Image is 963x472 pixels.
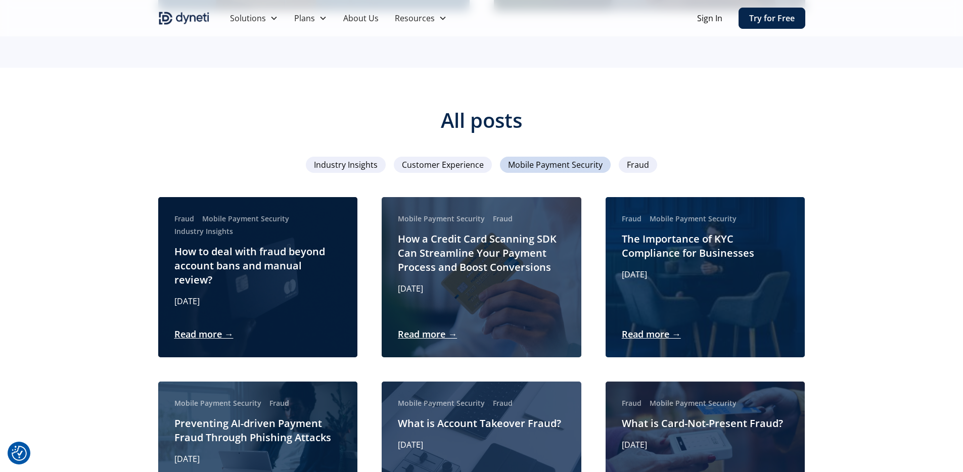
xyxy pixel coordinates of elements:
span: Mobile Payment Security [508,159,603,171]
p: [DATE] [622,439,647,451]
h2: What is Card-Not-Present Fraud? [622,416,783,431]
div: Mobile Payment Security [174,398,261,408]
div: Plans [286,8,335,28]
div: Solutions [230,12,266,24]
p: [DATE] [174,295,200,307]
div: Plans [294,12,315,24]
div: Fraud [622,213,641,224]
p: [DATE] [398,439,423,451]
h2: The Importance of KYC Compliance for Businesses [622,232,789,260]
div: Fraud [269,398,289,408]
img: Dyneti indigo logo [158,10,210,26]
a: Try for Free [739,8,805,29]
div: Mobile Payment Security [398,398,485,408]
h3: All posts [158,108,805,132]
a: Read more → [398,327,457,341]
div: Mobile Payment Security [650,398,737,408]
button: Consent Preferences [12,446,27,461]
span: Fraud [627,159,649,171]
h2: What is Account Takeover Fraud? [398,416,561,431]
div: Mobile Payment Security [398,213,485,224]
a: Sign In [697,12,722,24]
span: Customer Experience [402,159,484,171]
span: Industry Insights [314,159,378,171]
div: Fraud [622,398,641,408]
img: Revisit consent button [12,446,27,461]
div: Fraud [174,213,194,224]
div: Fraud [493,213,513,224]
h2: Preventing AI-driven Payment Fraud Through Phishing Attacks [174,416,342,445]
a: Read more → [622,327,681,341]
h2: How to deal with fraud beyond account bans and manual review? [174,245,342,287]
div: Industry Insights [174,226,233,237]
a: home [158,10,210,26]
div: Fraud [493,398,513,408]
div: Solutions [222,8,286,28]
form: Email Form [158,157,805,173]
div: Mobile Payment Security [202,213,289,224]
h2: How a Credit Card Scanning SDK Can Streamline Your Payment Process and Boost Conversions [398,232,565,274]
a: Read more → [174,327,234,341]
p: [DATE] [622,268,647,280]
div: Mobile Payment Security [650,213,737,224]
p: [DATE] [398,282,423,295]
div: Resources [395,12,435,24]
p: [DATE] [174,453,200,465]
